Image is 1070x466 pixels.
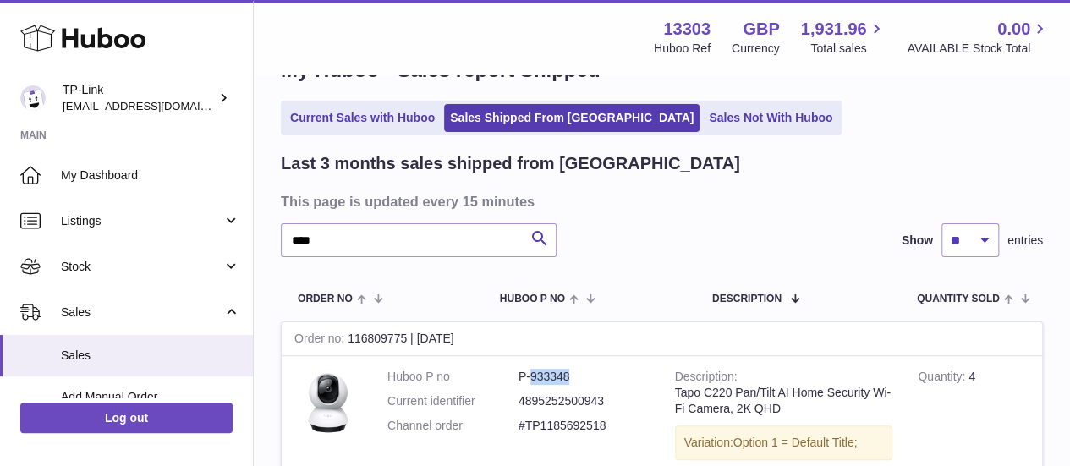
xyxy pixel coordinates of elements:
[654,41,711,57] div: Huboo Ref
[282,322,1042,356] div: 116809775 | [DATE]
[675,370,738,387] strong: Description
[61,348,240,364] span: Sales
[61,259,222,275] span: Stock
[284,104,441,132] a: Current Sales with Huboo
[63,82,215,114] div: TP-Link
[500,293,565,304] span: Huboo P no
[281,152,740,175] h2: Last 3 months sales shipped from [GEOGRAPHIC_DATA]
[294,369,362,436] img: 01_large_20230714035613u.jpg
[918,370,968,387] strong: Quantity
[907,41,1050,57] span: AVAILABLE Stock Total
[801,18,867,41] span: 1,931.96
[907,18,1050,57] a: 0.00 AVAILABLE Stock Total
[387,393,519,409] dt: Current identifier
[663,18,711,41] strong: 13303
[917,293,1000,304] span: Quantity Sold
[61,304,222,321] span: Sales
[387,418,519,434] dt: Channel order
[519,418,650,434] dd: #TP1185692518
[444,104,700,132] a: Sales Shipped From [GEOGRAPHIC_DATA]
[298,293,353,304] span: Order No
[810,41,886,57] span: Total sales
[61,167,240,184] span: My Dashboard
[902,233,933,249] label: Show
[732,41,780,57] div: Currency
[294,332,348,349] strong: Order no
[1007,233,1043,249] span: entries
[61,213,222,229] span: Listings
[743,18,779,41] strong: GBP
[675,425,893,460] div: Variation:
[801,18,886,57] a: 1,931.96 Total sales
[20,403,233,433] a: Log out
[675,385,893,417] div: Tapo C220 Pan/Tilt AI Home Security Wi-Fi Camera, 2K QHD
[712,293,782,304] span: Description
[703,104,838,132] a: Sales Not With Huboo
[61,389,240,405] span: Add Manual Order
[63,99,249,112] span: [EMAIL_ADDRESS][DOMAIN_NAME]
[733,436,858,449] span: Option 1 = Default Title;
[20,85,46,111] img: internalAdmin-13303@internal.huboo.com
[519,369,650,385] dd: P-933348
[997,18,1030,41] span: 0.00
[387,369,519,385] dt: Huboo P no
[281,192,1039,211] h3: This page is updated every 15 minutes
[519,393,650,409] dd: 4895252500943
